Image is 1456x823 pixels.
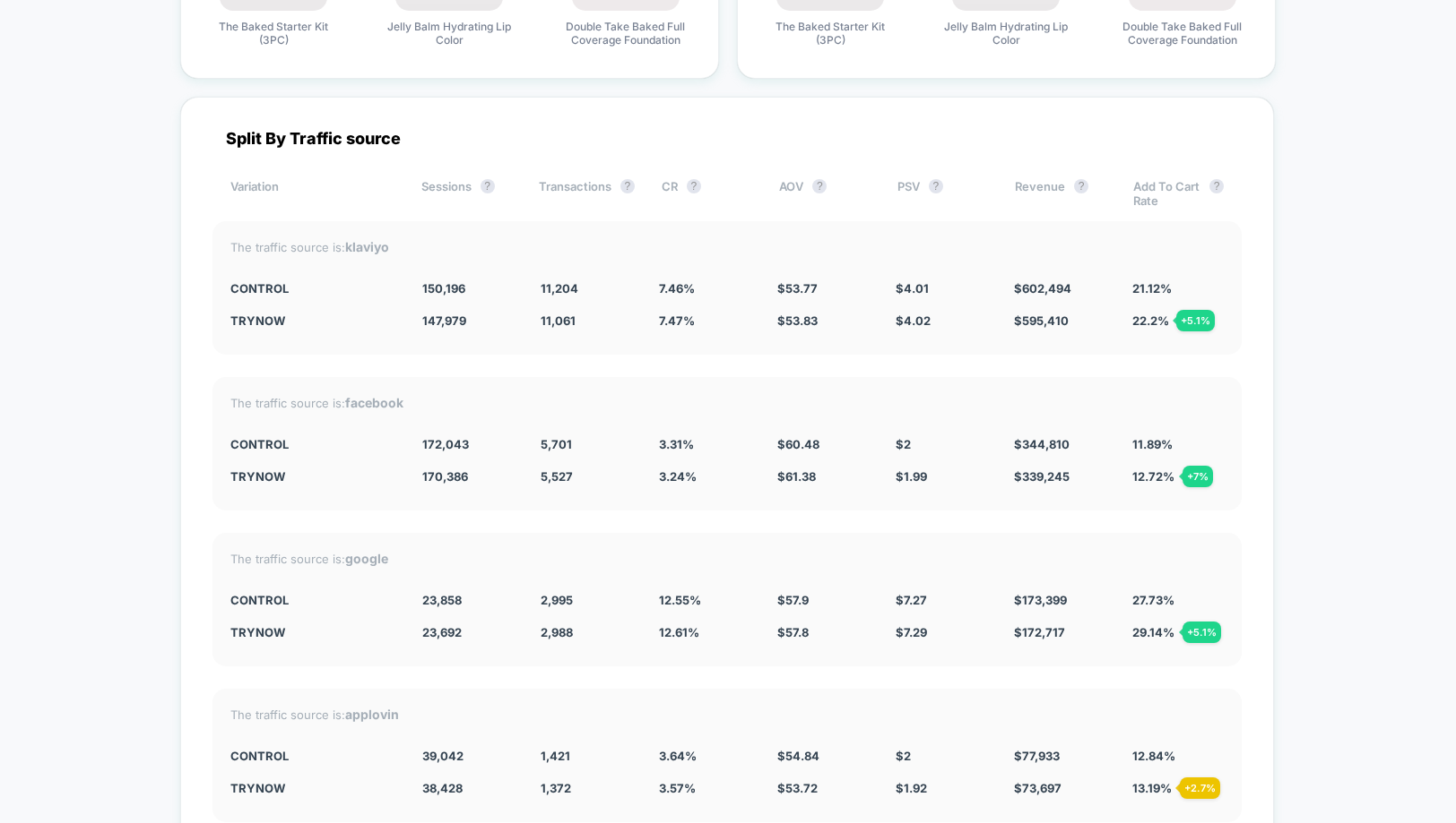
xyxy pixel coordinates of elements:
div: Control [230,593,395,607]
span: 150,196 [422,281,465,296]
span: 3.31 % [659,437,694,451]
span: 12.72 % [1132,469,1174,484]
span: Double Take Baked Full Coverage Foundation [559,20,693,47]
div: The traffic source is: [230,707,1224,722]
span: 3.24 % [659,469,697,484]
span: $ 344,810 [1014,437,1070,451]
div: + 5.1 % [1176,310,1215,331]
div: AOV [779,179,870,208]
div: Revenue [1015,179,1105,208]
span: 29.14 % [1132,625,1174,639]
span: 23,692 [422,625,462,639]
div: Control [230,281,395,296]
span: 2,988 [541,625,573,639]
span: $ 53.77 [777,281,818,296]
div: The traffic source is: [230,395,1224,410]
button: ? [1209,179,1224,193]
span: 7.47 % [659,313,695,328]
button: ? [812,179,827,193]
span: $ 7.27 [896,593,927,607]
div: Control [230,437,395,451]
button: ? [929,179,943,193]
div: TryNow [230,625,395,639]
span: 12.84 % [1132,749,1175,763]
span: 11,061 [541,313,576,328]
span: The Baked Starter Kit (3PC) [206,20,341,47]
strong: klaviyo [345,239,389,254]
span: $ 57.8 [777,625,809,639]
span: $ 57.9 [777,593,809,607]
span: 11,204 [541,281,578,296]
div: TryNow [230,469,395,484]
span: 39,042 [422,749,464,763]
div: + 7 % [1183,466,1213,487]
span: 38,428 [422,781,463,795]
span: $ 60.48 [777,437,819,451]
div: + 2.7 % [1180,777,1220,799]
span: 147,979 [422,313,466,328]
span: 11.89 % [1132,437,1173,451]
span: $ 54.84 [777,749,819,763]
span: The Baked Starter Kit (3PC) [763,20,897,47]
strong: applovin [345,707,399,722]
span: Jelly Balm Hydrating Lip Color [939,20,1073,47]
span: 172,043 [422,437,469,451]
span: 3.64 % [659,749,697,763]
div: Transactions [539,179,635,208]
span: 2,995 [541,593,573,607]
div: + 5.1 % [1183,622,1221,643]
span: Jelly Balm Hydrating Lip Color [382,20,516,47]
span: $ 73,697 [1014,781,1062,795]
span: 3.57 % [659,781,696,795]
span: $ 77,933 [1014,749,1060,763]
span: 170,386 [422,469,468,484]
span: $ 53.72 [777,781,818,795]
div: Control [230,749,395,763]
div: Split By Traffic source [212,129,1242,148]
span: $ 339,245 [1014,469,1070,484]
div: Add To Cart Rate [1133,179,1224,208]
div: TryNow [230,313,395,328]
div: TryNow [230,781,395,795]
button: ? [481,179,495,193]
button: ? [1074,179,1088,193]
span: $ 61.38 [777,469,816,484]
strong: google [345,551,388,566]
span: $ 7.29 [896,625,927,639]
div: PSV [897,179,988,208]
span: Double Take Baked Full Coverage Foundation [1115,20,1250,47]
span: $ 2 [896,749,911,763]
span: $ 2 [896,437,911,451]
span: 1,421 [541,749,570,763]
strong: facebook [345,395,403,410]
span: 5,701 [541,437,572,451]
span: $ 4.01 [896,281,929,296]
span: 27.73 % [1132,593,1174,607]
span: $ 173,399 [1014,593,1067,607]
div: CR [662,179,752,208]
span: $ 1.92 [896,781,927,795]
span: 5,527 [541,469,573,484]
span: 23,858 [422,593,462,607]
span: 12.55 % [659,593,701,607]
div: Sessions [421,179,512,208]
button: ? [620,179,635,193]
span: $ 595,410 [1014,313,1069,328]
span: $ 53.83 [777,313,818,328]
div: The traffic source is: [230,551,1224,566]
div: Variation [230,179,394,208]
span: 21.12 % [1132,281,1172,296]
span: $ 1.99 [896,469,927,484]
span: 1,372 [541,781,571,795]
span: 22.2 % [1132,313,1169,328]
span: 13.19 % [1132,781,1172,795]
span: $ 172,717 [1014,625,1065,639]
span: $ 602,494 [1014,281,1071,296]
div: The traffic source is: [230,239,1224,254]
button: ? [687,179,701,193]
span: 12.61 % [659,625,699,639]
span: $ 4.02 [896,313,931,328]
span: 7.46 % [659,281,695,296]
